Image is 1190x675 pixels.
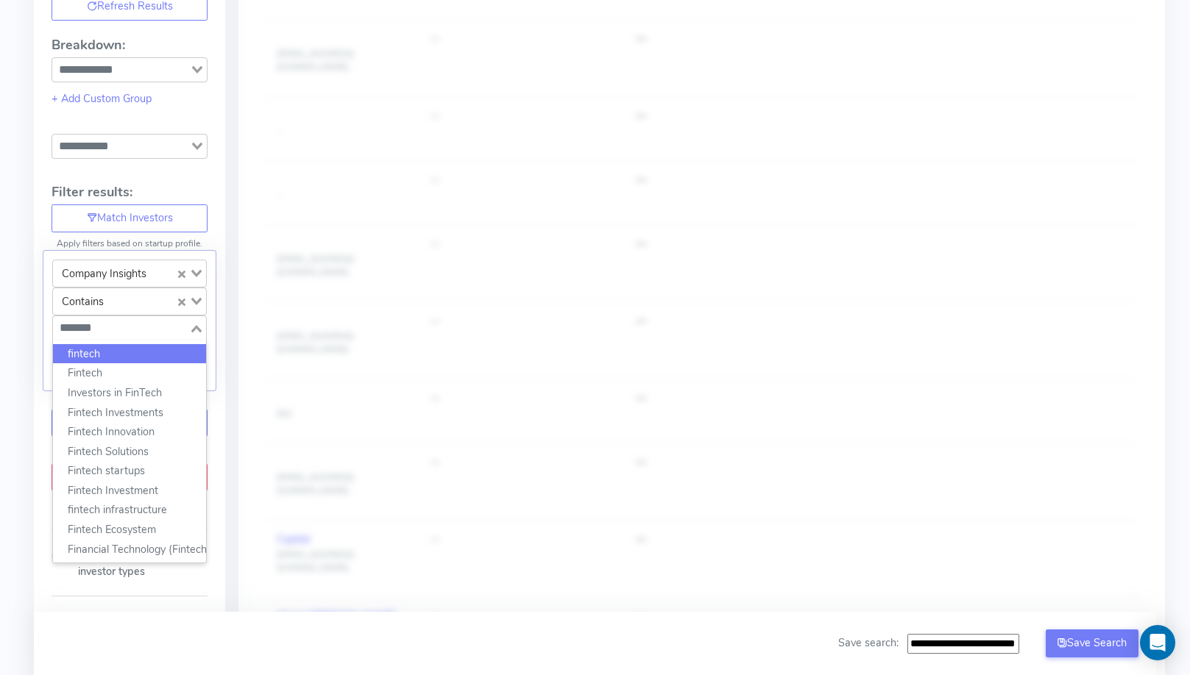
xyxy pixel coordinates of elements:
[52,260,207,287] div: Search for option
[431,532,614,548] div: --
[625,443,1138,521] td: —
[52,185,208,200] h4: Filter results:
[178,294,185,310] button: Clear Selected
[431,31,614,47] div: --
[53,383,206,403] li: Investors in FinTech
[53,540,206,560] li: Financial Technology (Fintech)
[431,236,614,252] div: --
[53,403,206,423] li: Fintech Investments
[56,291,110,312] span: Contains
[53,344,206,364] li: fintech
[431,313,614,329] div: --
[277,125,280,137] span: -
[277,48,354,73] span: [EMAIL_ADDRESS][DOMAIN_NAME]
[54,137,188,155] input: Search for option
[52,409,208,437] a: Add Filter
[625,521,1138,598] td: —
[178,265,185,282] button: Clear Selected
[625,225,1138,302] td: —
[54,319,188,337] input: Search for option
[53,520,206,540] li: Fintech Ecosystem
[111,291,174,312] input: Search for option
[431,108,614,124] div: --
[277,189,280,201] span: -
[311,609,397,624] span: [PERSON_NAME]
[53,422,206,442] li: Fintech Innovation
[154,263,174,284] input: Search for option
[52,237,208,250] p: Apply filters based on startup profile.
[625,20,1138,97] td: —
[625,161,1138,225] td: —
[431,172,614,188] div: --
[277,407,291,419] span: test
[53,461,206,481] li: Fintech startups
[52,91,152,106] a: + Add Custom Group
[1140,625,1175,660] div: Open Intercom Messenger
[52,204,208,232] button: Match Investors
[277,609,397,624] a: (Soma)[PERSON_NAME]
[431,390,614,407] div: --
[277,330,354,355] span: [EMAIL_ADDRESS][DOMAIN_NAME]
[52,463,208,491] a: Remove All Filters
[52,287,207,315] div: Search for option
[53,500,206,520] li: fintech infrastructure
[1046,629,1138,657] button: Save Search
[625,379,1138,443] td: —
[431,609,614,625] div: --
[838,635,899,650] span: Save search:
[52,38,208,53] h4: Breakdown:
[277,471,354,496] span: [EMAIL_ADDRESS][DOMAIN_NAME]
[431,454,614,471] div: --
[52,134,208,159] div: Search for option
[53,442,206,462] li: Fintech Solutions
[52,57,208,82] div: Search for option
[277,549,354,574] span: [EMAIL_ADDRESS][DOMAIN_NAME]
[52,315,207,340] div: Search for option
[625,302,1138,379] td: —
[54,61,188,79] input: Search for option
[625,598,1138,675] td: —
[53,481,206,501] li: Fintech Investment
[53,363,206,383] li: Fintech
[78,548,208,579] label: Exclude unsuitable investor types
[56,263,152,284] span: Company Insights
[625,97,1138,161] td: —
[277,253,354,278] span: [EMAIL_ADDRESS][DOMAIN_NAME]
[277,532,310,546] a: Capital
